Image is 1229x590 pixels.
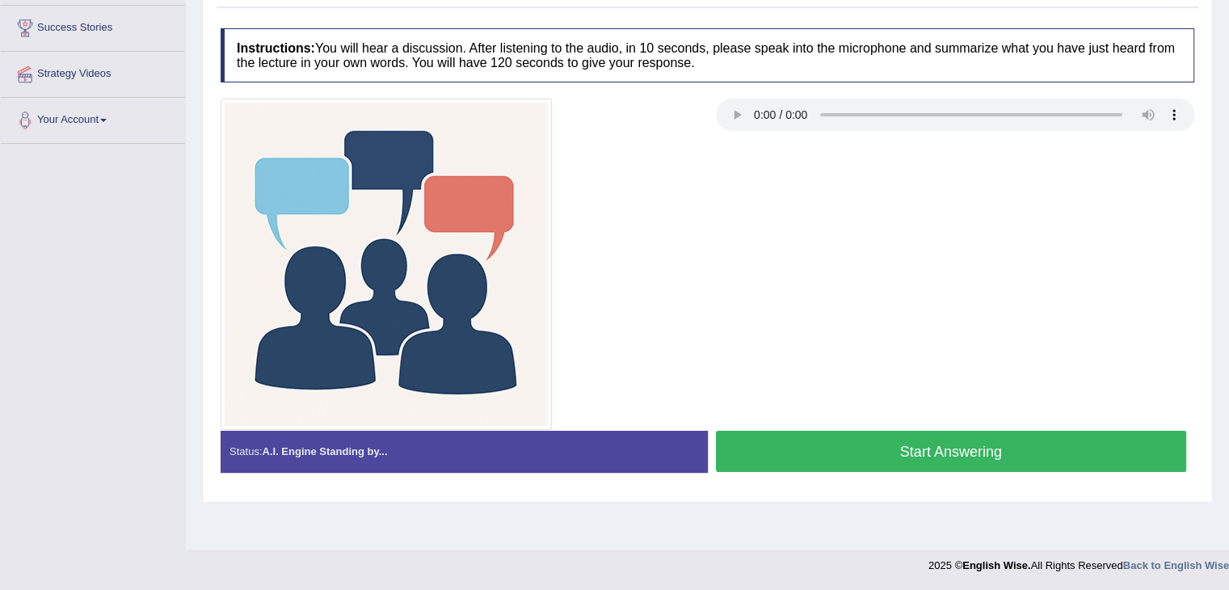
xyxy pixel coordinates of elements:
[962,559,1030,571] strong: English Wise.
[1,6,185,46] a: Success Stories
[221,28,1194,82] h4: You will hear a discussion. After listening to the audio, in 10 seconds, please speak into the mi...
[1123,559,1229,571] a: Back to English Wise
[262,445,387,457] strong: A.I. Engine Standing by...
[237,41,315,55] b: Instructions:
[1,52,185,92] a: Strategy Videos
[716,431,1187,472] button: Start Answering
[221,431,708,472] div: Status:
[1,98,185,138] a: Your Account
[928,550,1229,573] div: 2025 © All Rights Reserved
